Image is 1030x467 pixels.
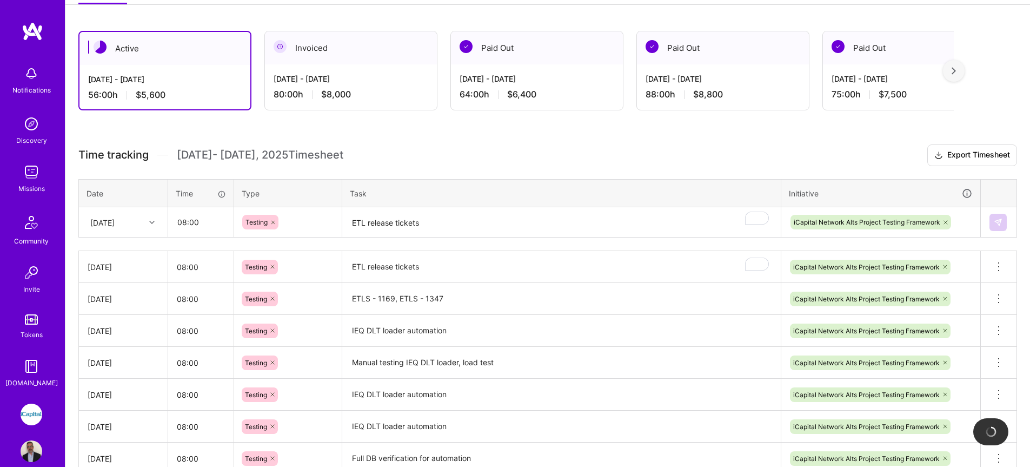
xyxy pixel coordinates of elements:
span: Time tracking [78,148,149,162]
div: [DATE] - [DATE] [646,73,800,84]
span: Testing [245,455,267,463]
span: iCapital Network Alts Project Testing Framework [793,263,940,271]
div: Initiative [789,187,973,200]
textarea: ETLS - 1169, ETLS - 1347 [343,284,780,314]
span: $8,800 [693,89,723,100]
div: [DATE] [88,421,159,432]
span: iCapital Network Alts Project Testing Framework [793,455,940,463]
img: Community [18,209,44,235]
a: iCapital: Building an Alternative Investment Marketplace [18,404,45,425]
div: 88:00 h [646,89,800,100]
img: logo [22,22,43,41]
textarea: Manual testing IEQ DLT loader, load test [343,348,780,378]
div: Paid Out [451,31,623,64]
img: Paid Out [832,40,845,53]
div: Discovery [16,135,47,146]
div: [DATE] [88,389,159,400]
input: HH:MM [168,285,234,313]
div: Missions [18,183,45,194]
input: HH:MM [168,348,234,377]
img: discovery [21,113,42,135]
img: iCapital: Building an Alternative Investment Marketplace [21,404,42,425]
img: Submit [994,218,1002,227]
div: [DATE] [88,261,159,273]
textarea: To enrich screen reader interactions, please activate Accessibility in Grammarly extension settings [343,208,780,237]
input: HH:MM [168,380,234,409]
div: [DATE] - [DATE] [460,73,614,84]
span: $7,500 [879,89,907,100]
span: iCapital Network Alts Project Testing Framework [793,359,940,367]
textarea: IEQ DLT loader automation [343,412,780,442]
div: Invite [23,284,40,295]
div: 80:00 h [274,89,428,100]
div: [DOMAIN_NAME] [5,377,58,389]
div: null [989,214,1008,231]
a: User Avatar [18,440,45,462]
div: Tokens [21,329,43,340]
div: [DATE] - [DATE] [88,74,242,85]
img: Invite [21,262,42,284]
div: [DATE] [88,453,159,464]
span: iCapital Network Alts Project Testing Framework [793,423,940,431]
div: [DATE] - [DATE] [274,73,428,84]
div: [DATE] [88,293,159,305]
button: Export Timesheet [927,144,1017,166]
span: iCapital Network Alts Project Testing Framework [793,327,940,335]
span: Testing [245,295,267,303]
img: loading [986,426,996,437]
span: iCapital Network Alts Project Testing Framework [794,218,940,226]
span: Testing [245,327,267,335]
span: $6,400 [507,89,536,100]
img: Paid Out [646,40,659,53]
textarea: To enrich screen reader interactions, please activate Accessibility in Grammarly extension settings [343,252,780,282]
div: 75:00 h [832,89,986,100]
img: bell [21,63,42,84]
span: $5,600 [136,89,165,101]
th: Type [234,179,342,207]
img: teamwork [21,161,42,183]
input: HH:MM [168,253,234,281]
div: Community [14,235,49,247]
span: iCapital Network Alts Project Testing Framework [793,295,940,303]
div: Notifications [12,84,51,96]
img: right [952,67,956,75]
span: $8,000 [321,89,351,100]
span: Testing [245,218,268,226]
img: tokens [25,314,38,325]
div: Time [176,188,226,199]
span: Testing [245,359,267,367]
img: guide book [21,356,42,377]
span: [DATE] - [DATE] , 2025 Timesheet [177,148,343,162]
div: [DATE] [88,325,159,337]
div: 56:00 h [88,89,242,101]
textarea: IEQ DLT loader automation [343,316,780,346]
div: Paid Out [823,31,995,64]
img: User Avatar [21,440,42,462]
i: icon Chevron [149,220,155,225]
span: Testing [245,263,267,271]
th: Task [342,179,781,207]
div: [DATE] [88,357,159,369]
i: icon Download [934,150,943,161]
img: Invoiced [274,40,287,53]
div: 64:00 h [460,89,614,100]
div: [DATE] [90,216,115,228]
img: Paid Out [460,40,473,53]
div: Active [79,32,250,65]
span: Testing [245,391,267,399]
span: iCapital Network Alts Project Testing Framework [793,391,940,399]
div: Invoiced [265,31,437,64]
span: Testing [245,423,267,431]
div: Paid Out [637,31,809,64]
img: Active [94,41,107,54]
input: HH:MM [169,208,233,236]
input: HH:MM [168,412,234,441]
div: [DATE] - [DATE] [832,73,986,84]
input: HH:MM [168,317,234,345]
textarea: IEQ DLT loader automation [343,380,780,410]
th: Date [79,179,168,207]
